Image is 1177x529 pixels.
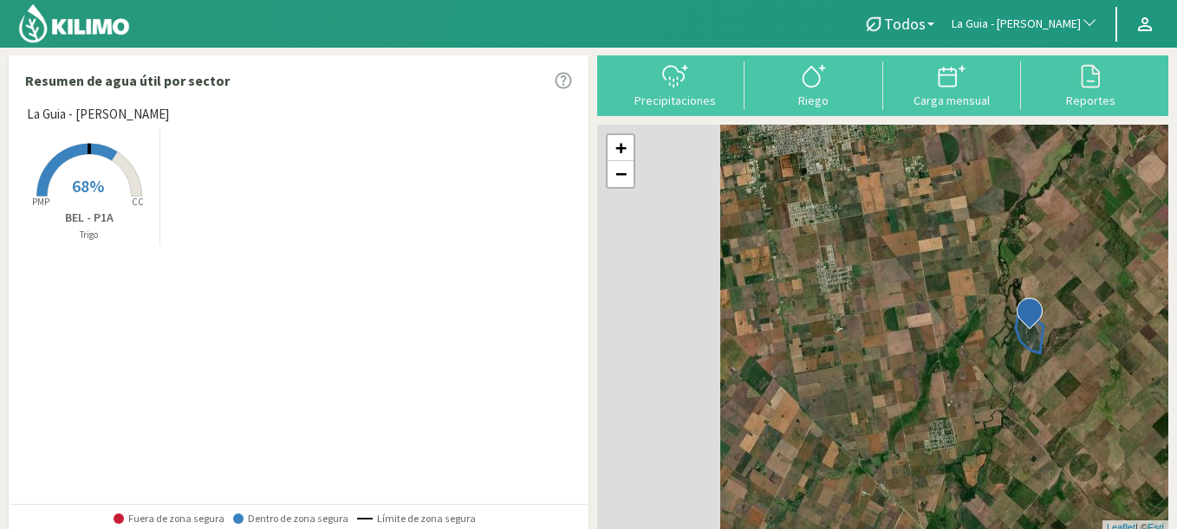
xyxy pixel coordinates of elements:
[943,5,1107,43] button: La Guia - [PERSON_NAME]
[18,209,159,227] p: BEL - P1A
[611,94,739,106] div: Precipitaciones
[883,61,1022,107] button: Carga mensual
[27,105,169,125] span: La Guia - [PERSON_NAME]
[25,70,230,91] p: Resumen de agua útil por sector
[1026,94,1154,106] div: Reportes
[17,3,131,44] img: Kilimo
[750,94,878,106] div: Riego
[72,175,104,197] span: 68%
[884,15,926,33] span: Todos
[952,16,1081,33] span: La Guia - [PERSON_NAME]
[608,161,634,187] a: Zoom out
[608,135,634,161] a: Zoom in
[18,228,159,242] p: Trigo
[114,513,224,525] span: Fuera de zona segura
[233,513,348,525] span: Dentro de zona segura
[888,94,1017,106] div: Carga mensual
[745,61,883,107] button: Riego
[1021,61,1160,107] button: Reportes
[606,61,745,107] button: Precipitaciones
[31,196,49,208] tspan: PMP
[357,513,476,525] span: Límite de zona segura
[132,196,144,208] tspan: CC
